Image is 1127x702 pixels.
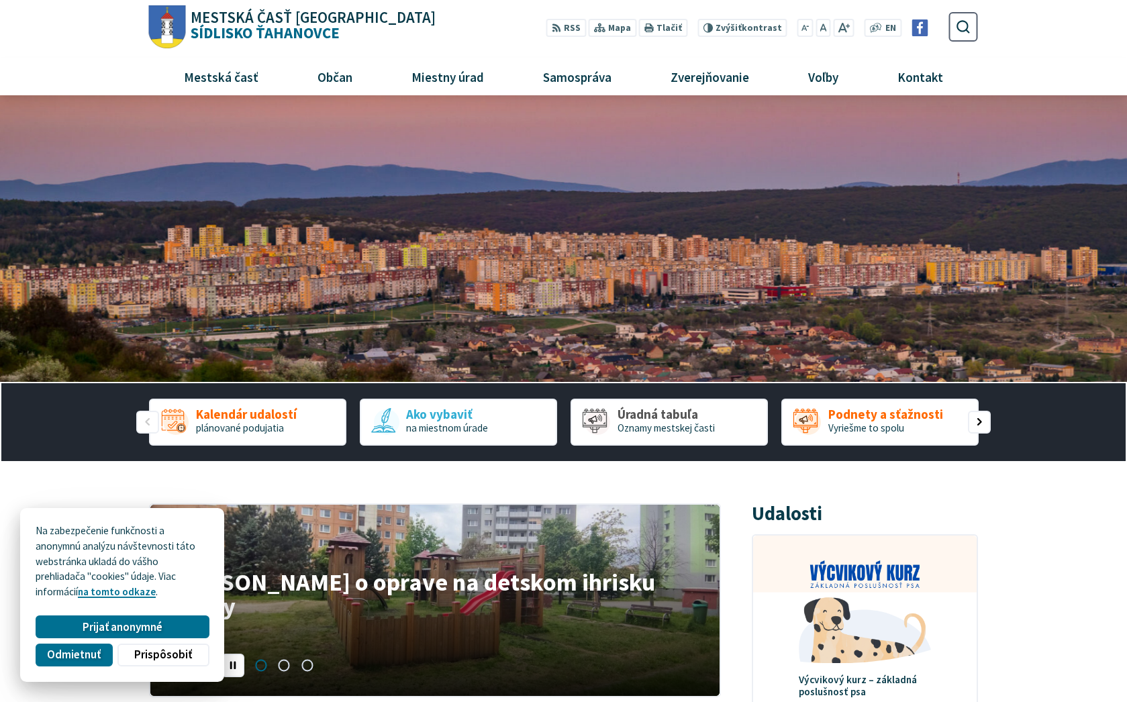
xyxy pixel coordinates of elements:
h3: Udalosti [752,503,822,524]
span: Vyriešme to spolu [828,421,904,434]
a: Kontakt [873,58,968,95]
a: [PERSON_NAME] o oprave na detskom ihrisku Hrady [DATE] [150,505,720,696]
span: Tlačiť [656,23,682,34]
span: Mestská časť [179,58,263,95]
a: Kalendár udalostí plánované podujatia [149,399,346,446]
button: Prispôsobiť [117,644,209,666]
a: Občan [293,58,377,95]
span: Prispôsobiť [134,648,192,662]
span: Prejsť na slajd 3 [295,654,318,676]
span: Prijať anonymné [83,620,162,634]
div: 2 / 5 [360,399,557,446]
span: Samospráva [538,58,616,95]
span: EN [885,21,896,36]
button: Nastaviť pôvodnú veľkosť písma [816,19,830,37]
a: EN [882,21,900,36]
button: Tlačiť [639,19,687,37]
span: na miestnom úrade [406,421,488,434]
div: Predošlý slajd [136,411,159,434]
a: Úradná tabuľa Oznamy mestskej časti [571,399,768,446]
span: Úradná tabuľa [618,407,715,421]
span: Mapa [608,21,631,36]
div: Pozastaviť pohyb slajdera [222,654,244,676]
span: Odmietnuť [47,648,101,662]
span: Miestny úrad [406,58,489,95]
span: Občan [312,58,357,95]
span: kontrast [716,23,782,34]
button: Zmenšiť veľkosť písma [797,19,814,37]
img: Prejsť na domovskú stránku [149,5,186,49]
a: Ako vybaviť na miestnom úrade [360,399,557,446]
a: na tomto odkaze [78,585,156,598]
h1: Sídlisko Ťahanovce [186,10,436,41]
div: 3 / 5 [571,399,768,446]
span: plánované podujatia [196,421,284,434]
span: Voľby [803,58,844,95]
span: Zvýšiť [716,22,742,34]
a: Samospráva [519,58,636,95]
button: Odmietnuť [36,644,112,666]
button: Zvýšiťkontrast [697,19,787,37]
a: Voľby [784,58,863,95]
span: Prejsť na slajd 2 [273,654,295,676]
p: Na zabezpečenie funkčnosti a anonymnú analýzu návštevnosti táto webstránka ukladá do vášho prehli... [36,523,209,600]
span: Oznamy mestskej časti [618,421,715,434]
div: 4 / 5 [781,399,979,446]
div: 1 / 3 [150,505,720,696]
div: Nasledujúci slajd [968,411,991,434]
a: Logo Sídlisko Ťahanovce, prejsť na domovskú stránku. [149,5,436,49]
div: 1 / 5 [149,399,346,446]
h4: [PERSON_NAME] o oprave na detskom ihrisku Hrady [170,570,699,618]
span: Prejsť na slajd 1 [250,654,273,676]
button: Zväčšiť veľkosť písma [833,19,854,37]
h4: Výcvikový kurz – základná poslušnosť psa [799,674,967,698]
a: Mestská časť [159,58,283,95]
span: RSS [564,21,581,36]
button: Prijať anonymné [36,615,209,638]
a: RSS [546,19,586,37]
span: Ako vybaviť [406,407,488,421]
span: Zverejňovanie [665,58,754,95]
a: Podnety a sťažnosti Vyriešme to spolu [781,399,979,446]
span: Mestská časť [GEOGRAPHIC_DATA] [191,10,436,26]
a: Mapa [589,19,636,37]
a: Miestny úrad [387,58,508,95]
span: Podnety a sťažnosti [828,407,943,421]
span: Kalendár udalostí [196,407,297,421]
span: Kontakt [893,58,948,95]
a: Zverejňovanie [646,58,774,95]
img: Prejsť na Facebook stránku [912,19,928,36]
